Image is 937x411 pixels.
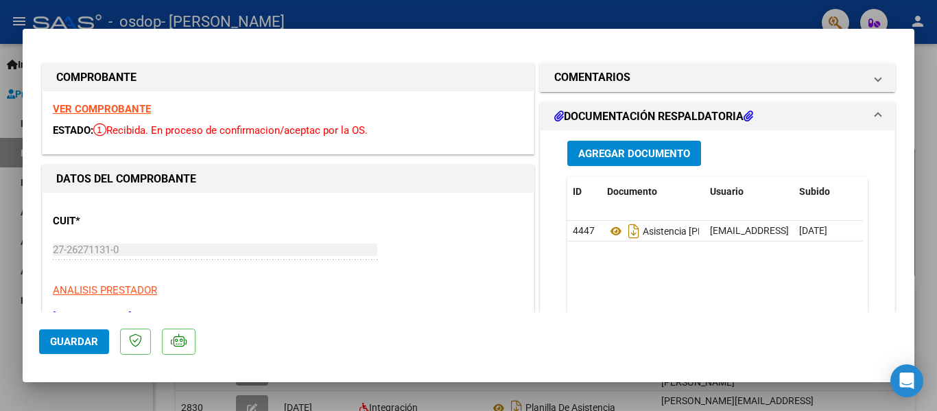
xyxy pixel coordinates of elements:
[56,71,137,84] strong: COMPROBANTE
[704,177,794,207] datatable-header-cell: Usuario
[554,69,630,86] h1: COMENTARIOS
[578,148,690,160] span: Agregar Documento
[573,186,582,197] span: ID
[607,186,657,197] span: Documento
[625,220,643,242] i: Descargar documento
[39,329,109,354] button: Guardar
[53,124,93,137] span: ESTADO:
[573,225,595,236] span: 4447
[890,364,923,397] div: Open Intercom Messenger
[93,124,368,137] span: Recibida. En proceso de confirmacion/aceptac por la OS.
[567,177,602,207] datatable-header-cell: ID
[53,213,194,229] p: CUIT
[862,177,931,207] datatable-header-cell: Acción
[607,226,762,237] span: Asistencia [PERSON_NAME]
[794,177,862,207] datatable-header-cell: Subido
[50,336,98,348] span: Guardar
[53,103,151,115] a: VER COMPROBANTE
[541,103,894,130] mat-expansion-panel-header: DOCUMENTACIÓN RESPALDATORIA
[567,141,701,166] button: Agregar Documento
[602,177,704,207] datatable-header-cell: Documento
[56,172,196,185] strong: DATOS DEL COMPROBANTE
[554,108,753,125] h1: DOCUMENTACIÓN RESPALDATORIA
[799,225,827,236] span: [DATE]
[799,186,830,197] span: Subido
[53,284,157,296] span: ANALISIS PRESTADOR
[53,309,523,325] p: [PERSON_NAME]
[541,64,894,91] mat-expansion-panel-header: COMENTARIOS
[710,186,744,197] span: Usuario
